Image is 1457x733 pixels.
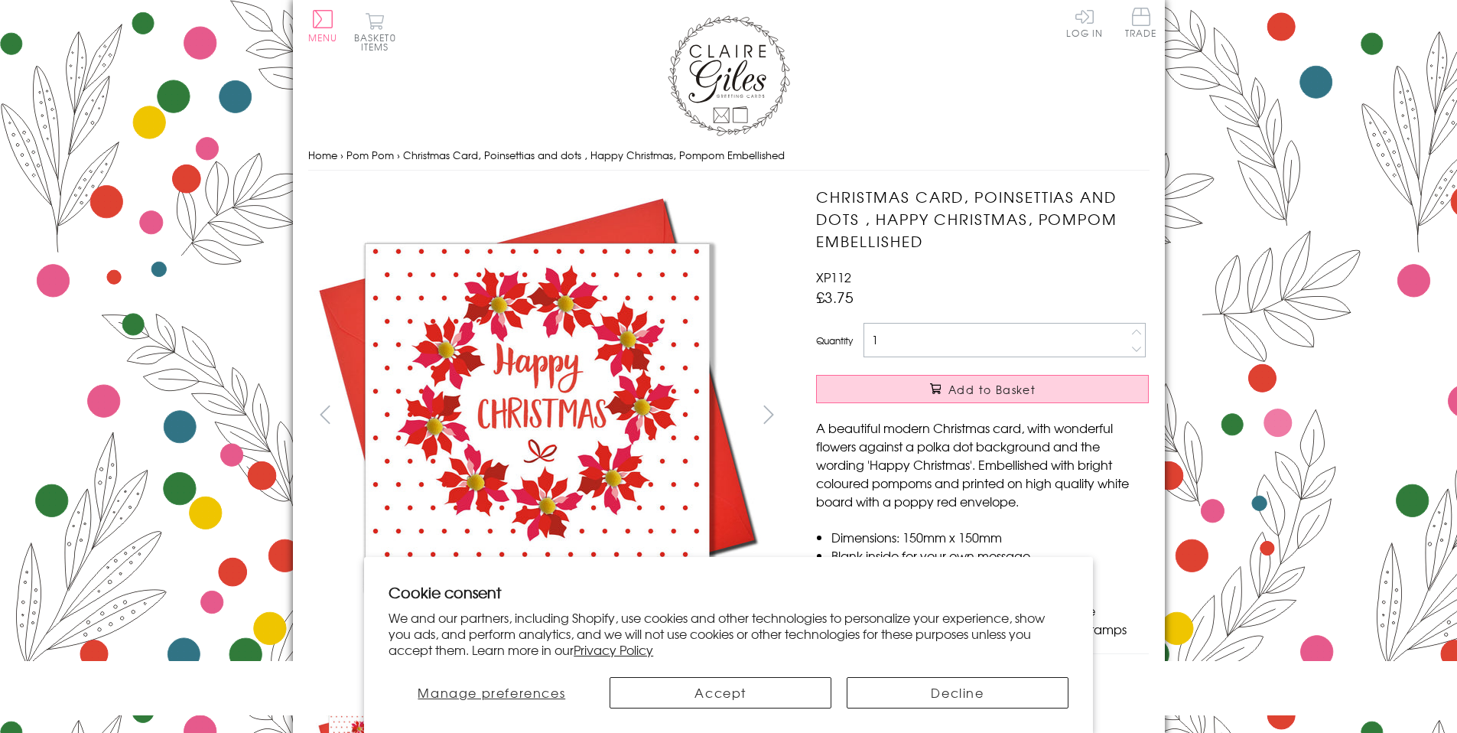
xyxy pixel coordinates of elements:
[308,10,338,42] button: Menu
[397,148,400,162] span: ›
[308,31,338,44] span: Menu
[1125,8,1157,41] a: Trade
[668,15,790,136] img: Claire Giles Greetings Cards
[308,397,343,432] button: prev
[1066,8,1103,37] a: Log In
[751,397,785,432] button: next
[361,31,396,54] span: 0 items
[308,140,1150,171] nav: breadcrumbs
[816,375,1149,403] button: Add to Basket
[816,334,853,347] label: Quantity
[389,582,1068,603] h2: Cookie consent
[831,528,1149,546] li: Dimensions: 150mm x 150mm
[948,382,1036,397] span: Add to Basket
[816,419,1149,510] p: A beautiful modern Christmas card, with wonderful flowers against a polka dot background and the ...
[346,148,394,162] a: Pom Pom
[308,148,337,162] a: Home
[610,677,831,709] button: Accept
[403,148,785,162] span: Christmas Card, Poinsettias and dots , Happy Christmas, Pompom Embellished
[785,186,1244,645] img: Christmas Card, Poinsettias and dots , Happy Christmas, Pompom Embellished
[389,610,1068,657] p: We and our partners, including Shopify, use cookies and other technologies to personalize your ex...
[418,683,565,702] span: Manage preferences
[354,12,396,51] button: Basket0 items
[847,677,1068,709] button: Decline
[340,148,343,162] span: ›
[574,640,653,659] a: Privacy Policy
[816,286,854,308] span: £3.75
[816,268,851,286] span: XP112
[831,546,1149,565] li: Blank inside for your own message
[816,186,1149,252] h1: Christmas Card, Poinsettias and dots , Happy Christmas, Pompom Embellished
[1125,8,1157,37] span: Trade
[307,186,766,645] img: Christmas Card, Poinsettias and dots , Happy Christmas, Pompom Embellished
[389,677,594,709] button: Manage preferences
